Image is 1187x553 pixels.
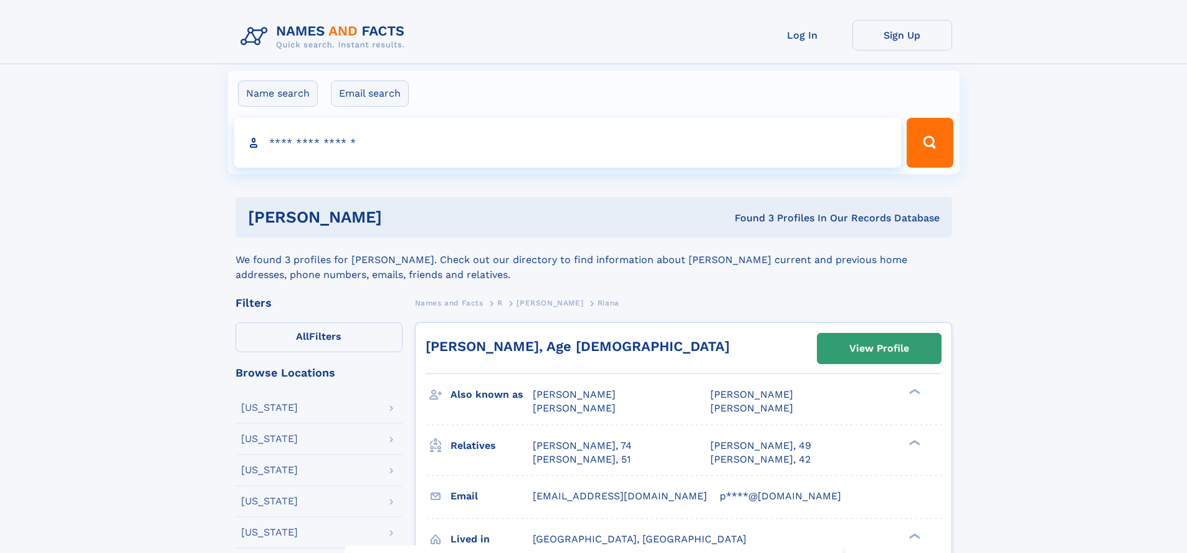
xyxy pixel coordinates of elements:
[241,403,298,413] div: [US_STATE]
[906,388,921,396] div: ❯
[236,297,403,309] div: Filters
[753,20,852,50] a: Log In
[710,453,811,466] a: [PERSON_NAME], 42
[558,211,940,225] div: Found 3 Profiles In Our Records Database
[818,334,941,363] a: View Profile
[533,453,631,466] a: [PERSON_NAME], 51
[710,388,793,400] span: [PERSON_NAME]
[533,533,746,545] span: [GEOGRAPHIC_DATA], [GEOGRAPHIC_DATA]
[710,402,793,414] span: [PERSON_NAME]
[907,118,953,168] button: Search Button
[241,527,298,537] div: [US_STATE]
[852,20,952,50] a: Sign Up
[241,465,298,475] div: [US_STATE]
[533,388,616,400] span: [PERSON_NAME]
[236,20,415,54] img: Logo Names and Facts
[241,434,298,444] div: [US_STATE]
[533,439,632,453] a: [PERSON_NAME], 74
[906,438,921,446] div: ❯
[248,209,558,225] h1: [PERSON_NAME]
[236,238,952,282] div: We found 3 profiles for [PERSON_NAME]. Check out our directory to find information about [PERSON_...
[849,334,909,363] div: View Profile
[238,80,318,107] label: Name search
[236,367,403,378] div: Browse Locations
[450,486,533,507] h3: Email
[533,490,707,502] span: [EMAIL_ADDRESS][DOMAIN_NAME]
[710,439,811,453] a: [PERSON_NAME], 49
[497,299,503,307] span: R
[331,80,409,107] label: Email search
[497,295,503,310] a: R
[296,330,309,342] span: All
[598,299,619,307] span: Riana
[517,299,583,307] span: [PERSON_NAME]
[236,322,403,352] label: Filters
[450,435,533,456] h3: Relatives
[426,339,730,354] a: [PERSON_NAME], Age [DEMOGRAPHIC_DATA]
[450,529,533,550] h3: Lived in
[450,384,533,405] h3: Also known as
[415,295,484,310] a: Names and Facts
[234,118,902,168] input: search input
[517,295,583,310] a: [PERSON_NAME]
[533,402,616,414] span: [PERSON_NAME]
[906,532,921,540] div: ❯
[241,496,298,506] div: [US_STATE]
